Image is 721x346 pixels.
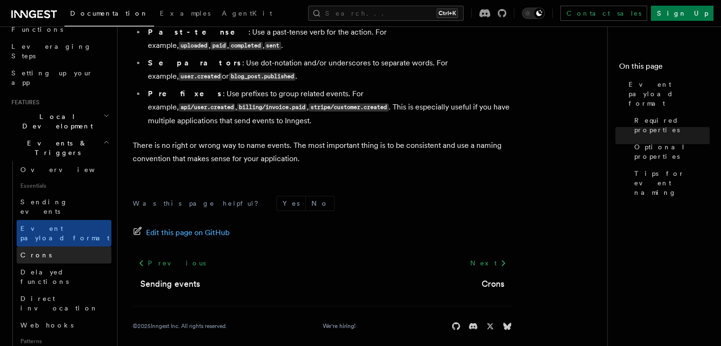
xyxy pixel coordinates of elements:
[140,277,200,291] a: Sending events
[323,322,356,330] a: We're hiring!
[8,112,103,131] span: Local Development
[8,108,111,135] button: Local Development
[265,42,281,50] code: sent
[8,64,111,91] a: Setting up your app
[560,6,647,21] a: Contact sales
[17,178,111,193] span: Essentials
[306,196,334,210] button: No
[133,226,230,239] a: Edit this page on GitHub
[64,3,154,27] a: Documentation
[17,246,111,264] a: Crons
[133,199,265,208] p: Was this page helpful?
[148,27,248,36] strong: Past-tense
[625,76,710,112] a: Event payload format
[20,225,110,242] span: Event payload format
[629,80,710,108] span: Event payload format
[20,321,73,329] span: Webhooks
[145,26,512,53] li: : Use a past-tense verb for the action. For example, , , , .
[154,3,216,26] a: Examples
[229,42,262,50] code: completed
[20,268,69,285] span: Delayed functions
[210,42,227,50] code: paid
[482,277,504,291] a: Crons
[8,135,111,161] button: Events & Triggers
[229,73,295,81] code: blog_post.published
[308,6,464,21] button: Search...Ctrl+K
[20,166,118,173] span: Overview
[17,161,111,178] a: Overview
[309,103,388,111] code: stripe/customer.created
[133,139,512,165] p: There is no right or wrong way to name events. The most important thing is to be consistent and u...
[277,196,305,210] button: Yes
[20,198,68,215] span: Sending events
[634,116,710,135] span: Required properties
[179,73,222,81] code: user.created
[145,56,512,83] li: : Use dot-notation and/or underscores to separate words. For example, or .
[464,255,512,272] a: Next
[8,38,111,64] a: Leveraging Steps
[179,42,209,50] code: uploaded
[11,43,91,60] span: Leveraging Steps
[133,255,211,272] a: Previous
[634,142,710,161] span: Optional properties
[145,87,512,127] li: : Use prefixes to group related events. For example, , , . This is especially useful if you have ...
[619,61,710,76] h4: On this page
[522,8,545,19] button: Toggle dark mode
[148,89,223,98] strong: Prefixes
[8,138,103,157] span: Events & Triggers
[17,220,111,246] a: Event payload format
[148,58,242,67] strong: Separators
[237,103,307,111] code: billing/invoice.paid
[630,112,710,138] a: Required properties
[222,9,272,17] span: AgentKit
[146,226,230,239] span: Edit this page on GitHub
[634,169,710,197] span: Tips for event naming
[17,193,111,220] a: Sending events
[20,295,98,312] span: Direct invocation
[11,69,93,86] span: Setting up your app
[70,9,148,17] span: Documentation
[8,99,39,106] span: Features
[651,6,713,21] a: Sign Up
[437,9,458,18] kbd: Ctrl+K
[630,165,710,201] a: Tips for event naming
[160,9,210,17] span: Examples
[216,3,278,26] a: AgentKit
[17,264,111,290] a: Delayed functions
[179,103,235,111] code: api/user.created
[133,322,227,330] div: © 2025 Inngest Inc. All rights reserved.
[20,251,52,259] span: Crons
[17,317,111,334] a: Webhooks
[17,290,111,317] a: Direct invocation
[630,138,710,165] a: Optional properties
